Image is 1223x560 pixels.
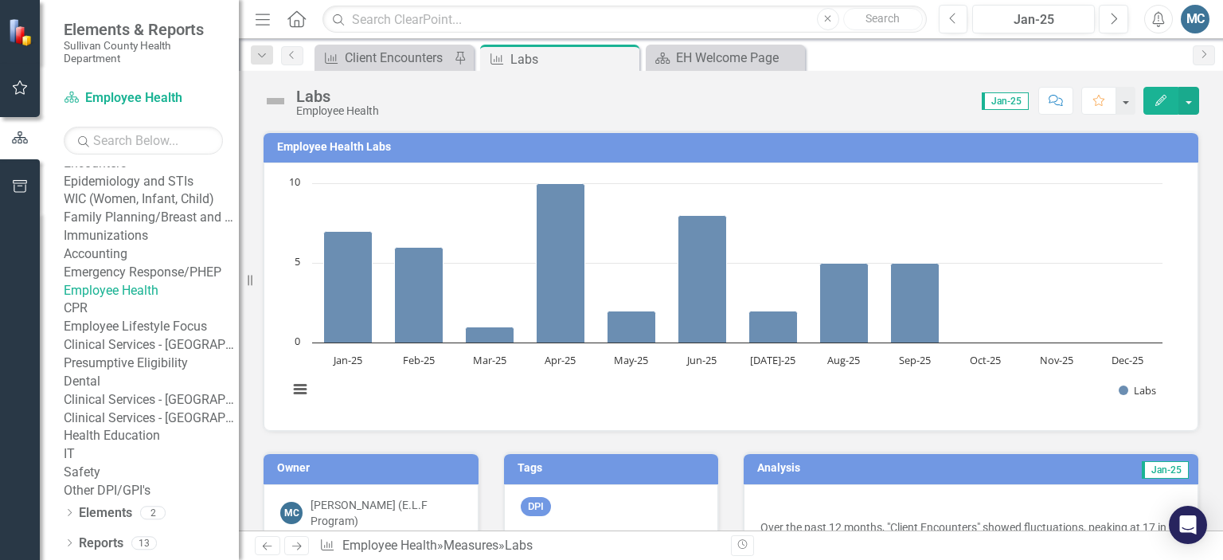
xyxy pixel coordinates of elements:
[749,311,798,343] path: Jul-25, 2. Labs.
[1142,461,1189,479] span: Jan-25
[64,190,239,209] a: WIC (Women, Infant, Child)
[296,88,379,105] div: Labs
[614,353,648,367] text: May-25
[650,48,801,68] a: EH Welcome Page
[686,353,717,367] text: Jun-25
[64,427,239,445] a: Health Education
[345,48,450,68] div: Client Encounters
[324,232,373,343] path: Jan-25, 7. Labs.
[608,311,656,343] path: May-25, 2. Labs.
[891,264,940,343] path: Sep-25, 5. Labs.
[1119,383,1156,397] button: Show Labs
[318,48,450,68] a: Client Encounters
[296,105,379,117] div: Employee Health
[473,353,506,367] text: Mar-25
[64,318,239,336] a: Employee Lifestyle Focus
[64,482,239,500] a: Other DPI/GPI's
[64,89,223,108] a: Employee Health
[263,88,288,114] img: Not Defined
[1181,5,1209,33] button: MC
[64,391,239,409] a: Clinical Services - [GEOGRAPHIC_DATA]
[865,12,900,25] span: Search
[1169,506,1207,544] div: Open Intercom Messenger
[545,353,576,367] text: Apr-25
[8,18,36,46] img: ClearPoint Strategy
[319,537,719,555] div: » »
[64,127,223,155] input: Search Below...
[322,6,926,33] input: Search ClearPoint...
[140,506,166,519] div: 2
[443,538,498,553] a: Measures
[64,173,239,191] a: Epidemiology and STIs
[342,538,437,553] a: Employee Health
[64,336,239,354] a: Clinical Services - [GEOGRAPHIC_DATA] ([PERSON_NAME])
[978,10,1089,29] div: Jan-25
[64,354,239,373] a: Presumptive Eligibility
[79,535,123,553] a: Reports
[676,48,801,68] div: EH Welcome Page
[521,497,551,517] span: DPI
[79,504,132,523] a: Elements
[395,248,443,343] path: Feb-25, 6. Labs.
[64,209,239,227] a: Family Planning/Breast and Cervical
[843,8,923,30] button: Search
[64,264,239,282] a: Emergency Response/PHEP
[972,5,1095,33] button: Jan-25
[280,175,1170,414] svg: Interactive chart
[277,462,471,474] h3: Owner
[518,462,711,474] h3: Tags
[505,538,533,553] div: Labs
[64,373,239,391] a: Dental
[970,353,1001,367] text: Oct-25
[757,462,960,474] h3: Analysis
[289,378,311,400] button: View chart menu, Chart
[827,353,860,367] text: Aug-25
[1112,353,1143,367] text: Dec-25
[403,353,435,367] text: Feb-25
[64,445,239,464] a: IT
[750,353,795,367] text: [DATE]-25
[466,327,514,343] path: Mar-25, 1. Labs.
[64,282,239,300] a: Employee Health
[982,92,1029,110] span: Jan-25
[899,353,931,367] text: Sep-25
[131,536,157,550] div: 13
[64,409,239,428] a: Clinical Services - [GEOGRAPHIC_DATA]
[64,464,239,482] a: Safety
[64,20,223,39] span: Elements & Reports
[820,264,869,343] path: Aug-25, 5. Labs.
[280,175,1182,414] div: Chart. Highcharts interactive chart.
[64,300,239,318] a: CPR
[64,227,239,245] a: Immunizations
[280,502,303,524] div: MC
[289,174,300,189] text: 10
[295,254,300,268] text: 5
[64,39,223,65] small: Sullivan County Health Department
[64,245,239,264] a: Accounting
[678,216,727,343] path: Jun-25, 8. Labs.
[295,334,300,348] text: 0
[1040,353,1073,367] text: Nov-25
[537,184,585,343] path: Apr-25, 10. Labs.
[510,49,635,69] div: Labs
[332,353,362,367] text: Jan-25
[311,497,462,529] div: [PERSON_NAME] (E.L.F Program)
[277,141,1190,153] h3: Employee Health Labs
